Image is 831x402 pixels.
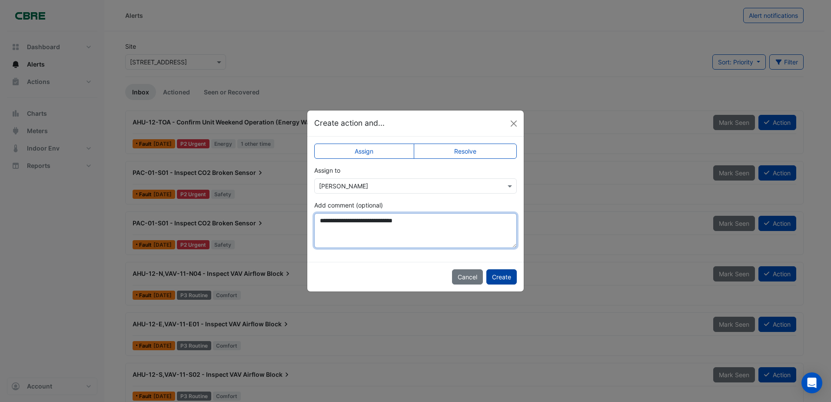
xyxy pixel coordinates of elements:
[452,269,483,285] button: Cancel
[801,372,822,393] div: Open Intercom Messenger
[314,144,414,159] label: Assign
[414,144,517,159] label: Resolve
[314,201,383,210] label: Add comment (optional)
[486,269,517,285] button: Create
[507,117,520,130] button: Close
[314,166,340,175] label: Assign to
[314,117,385,129] h5: Create action and...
